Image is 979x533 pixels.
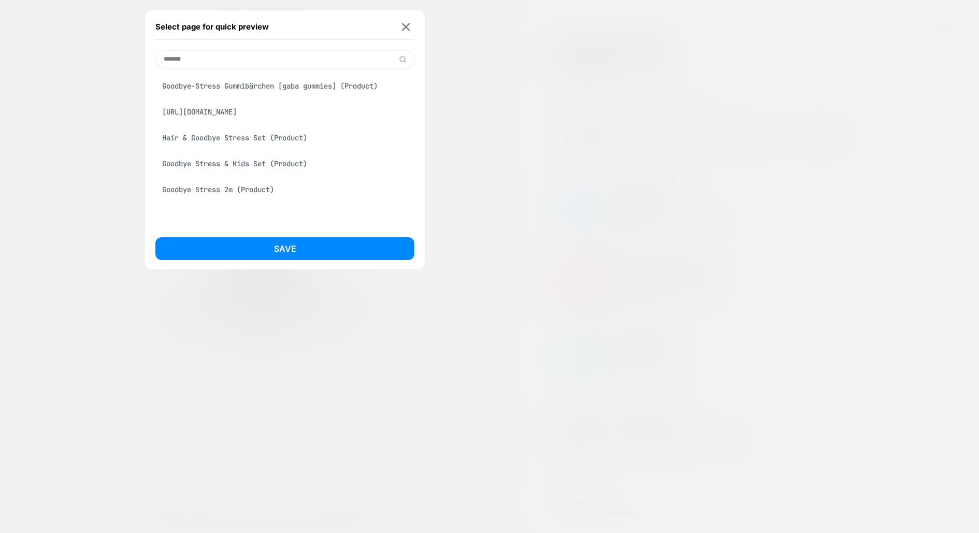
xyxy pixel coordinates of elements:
img: navigation helm [10,150,195,212]
img: close [402,23,410,31]
img: edit [399,55,407,63]
span: Select page for quick preview [155,22,269,32]
div: Goodbye Stress & Kids Set (Product) [155,154,414,174]
span: Ahoy Sailor [10,228,195,246]
div: Goodbye Stress 2m (Product) [155,180,414,199]
span: Please choose a different page from the list above. [10,294,195,313]
button: Save [155,237,414,260]
span: The URL that was requested has a redirect rule that does not align with your targeted experience. [10,256,195,284]
div: Hair & Goodbye Stress Set (Product) [155,128,414,148]
div: Goodbye-Stress Gummibärchen [gaba gummies] (Product) [155,76,414,96]
div: [URL][DOMAIN_NAME] [155,102,414,122]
